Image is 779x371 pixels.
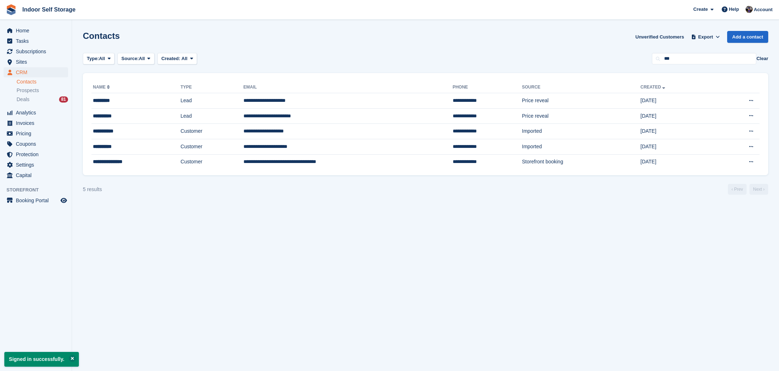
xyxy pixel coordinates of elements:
td: [DATE] [640,108,716,124]
span: Created: [161,56,180,61]
td: Customer [180,124,243,139]
span: Pricing [16,128,59,139]
a: menu [4,139,68,149]
a: menu [4,36,68,46]
span: Home [16,26,59,36]
td: [DATE] [640,154,716,169]
td: Price reveal [522,93,640,109]
td: Customer [180,139,243,154]
a: Unverified Customers [632,31,687,43]
td: [DATE] [640,139,716,154]
a: menu [4,170,68,180]
td: Price reveal [522,108,640,124]
span: All [99,55,105,62]
td: [DATE] [640,124,716,139]
a: Created [640,85,667,90]
span: Storefront [6,186,72,194]
a: menu [4,108,68,118]
a: menu [4,46,68,56]
a: Next [749,184,768,195]
a: Add a contact [727,31,768,43]
span: Export [698,33,713,41]
span: Tasks [16,36,59,46]
td: Imported [522,124,640,139]
span: Subscriptions [16,46,59,56]
td: Storefront booking [522,154,640,169]
div: 5 results [83,186,102,193]
button: Created: All [157,53,197,65]
a: Name [93,85,111,90]
a: Contacts [17,78,68,85]
td: Lead [180,108,243,124]
a: Deals 81 [17,96,68,103]
span: Type: [87,55,99,62]
a: menu [4,67,68,77]
span: Settings [16,160,59,170]
td: Customer [180,154,243,169]
a: Preview store [59,196,68,205]
th: Type [180,82,243,93]
span: Source: [121,55,139,62]
span: Booking Portal [16,195,59,205]
button: Export [690,31,721,43]
th: Phone [453,82,522,93]
img: Sandra Pomeroy [746,6,753,13]
td: [DATE] [640,93,716,109]
a: menu [4,195,68,205]
th: Email [243,82,453,93]
span: Invoices [16,118,59,128]
a: menu [4,160,68,170]
span: Analytics [16,108,59,118]
span: Prospects [17,87,39,94]
span: Create [693,6,708,13]
span: Sites [16,57,59,67]
a: Prospects [17,87,68,94]
a: menu [4,57,68,67]
a: menu [4,128,68,139]
span: Protection [16,149,59,159]
span: Help [729,6,739,13]
nav: Page [726,184,770,195]
button: Source: All [117,53,155,65]
button: Type: All [83,53,115,65]
p: Signed in successfully. [4,352,79,367]
h1: Contacts [83,31,120,41]
img: stora-icon-8386f47178a22dfd0bd8f6a31ec36ba5ce8667c1dd55bd0f319d3a0aa187defe.svg [6,4,17,15]
td: Lead [180,93,243,109]
span: Deals [17,96,30,103]
span: Coupons [16,139,59,149]
th: Source [522,82,640,93]
button: Clear [756,55,768,62]
span: Capital [16,170,59,180]
span: CRM [16,67,59,77]
div: 81 [59,96,68,103]
a: Indoor Self Storage [19,4,79,15]
a: menu [4,118,68,128]
span: All [182,56,188,61]
td: Imported [522,139,640,154]
a: Previous [728,184,747,195]
span: Account [754,6,773,13]
span: All [139,55,145,62]
a: menu [4,149,68,159]
a: menu [4,26,68,36]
